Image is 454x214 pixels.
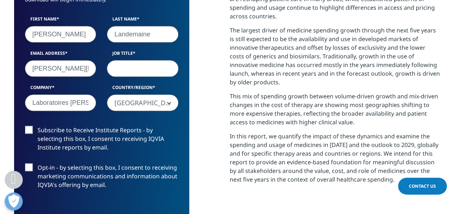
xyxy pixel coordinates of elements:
[25,16,96,26] label: First Name
[25,50,96,60] label: Email Address
[409,183,436,189] span: Contact Us
[230,132,440,189] p: In this report, we quantify the impact of these dynamics and examine the spending and usage of me...
[230,26,440,92] p: The largest driver of medicine spending growth through the next five years is still expected to b...
[107,95,178,111] span: France
[25,126,178,156] label: Subscribe to Receive Institute Reports - by selecting this box, I consent to receiving IQVIA Inst...
[107,16,178,26] label: Last Name
[25,163,178,193] label: Opt-in - by selecting this box, I consent to receiving marketing communications and information a...
[107,50,178,60] label: Job Title
[107,84,178,94] label: Country/Region
[230,92,440,132] p: This mix of spending growth between volume-driven growth and mix-driven changes in the cost of th...
[398,178,447,195] a: Contact Us
[25,84,96,94] label: Company
[5,192,23,210] button: Ouvrir le centre de préférences
[107,94,178,111] span: France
